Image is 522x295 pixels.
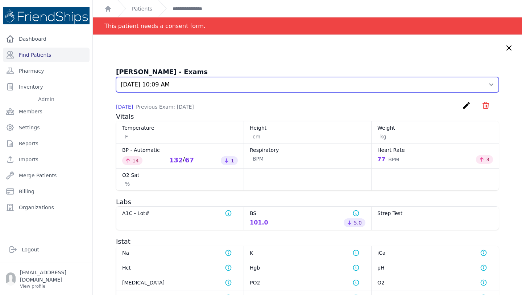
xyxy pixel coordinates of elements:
a: Find Patients [3,48,90,62]
dt: O2 [377,279,493,286]
span: BPM [253,155,264,162]
span: Labs [116,198,131,206]
dt: Hgb [250,264,365,271]
div: 5.0 [344,218,365,227]
dt: BS [250,210,365,217]
dt: O2 Sat [122,171,238,179]
a: create [462,104,473,111]
a: Billing [3,184,90,199]
div: 1 [221,156,238,165]
h3: [PERSON_NAME] - Exams [116,67,499,77]
p: View profile [20,283,87,289]
dt: Strep Test [377,210,493,217]
span: kg [380,133,386,140]
a: Imports [3,152,90,167]
span: F [125,133,128,140]
dt: K [250,249,365,256]
dt: Temperature [122,124,238,132]
dt: PO2 [250,279,365,286]
span: cm [253,133,260,140]
div: Notification [93,17,522,35]
span: Vitals [116,113,134,120]
span: % [125,180,130,187]
a: Members [3,104,90,119]
dt: Respiratory [250,146,365,154]
div: 101.0 [250,218,268,227]
i: create [462,101,471,110]
div: 14 [122,156,142,165]
img: Medical Missions EMR [3,7,90,24]
a: Reports [3,136,90,151]
span: Previous Exam: [DATE] [136,104,194,110]
div: 67 [185,155,194,165]
dt: Hct [122,264,238,271]
a: [EMAIL_ADDRESS][DOMAIN_NAME] View profile [6,269,87,289]
div: 132 [169,155,183,165]
p: [EMAIL_ADDRESS][DOMAIN_NAME] [20,269,87,283]
span: Istat [116,238,130,245]
div: 77 [377,155,399,164]
div: 3 [476,155,493,164]
a: Pharmacy [3,64,90,78]
span: BPM [388,156,399,163]
a: Inventory [3,80,90,94]
span: Admin [35,96,57,103]
a: Logout [6,242,87,257]
dt: iCa [377,249,493,256]
dt: A1C - Lot# [122,210,238,217]
div: / [169,155,194,165]
a: Settings [3,120,90,135]
a: Dashboard [3,32,90,46]
dt: [MEDICAL_DATA] [122,279,238,286]
a: Merge Patients [3,168,90,183]
p: [DATE] [116,103,194,110]
dt: Weight [377,124,493,132]
a: Organizations [3,200,90,215]
dt: BP - Automatic [122,146,238,154]
dt: Heart Rate [377,146,493,154]
dt: pH [377,264,493,271]
dt: Height [250,124,365,132]
div: This patient needs a consent form. [104,17,206,35]
dt: Na [122,249,238,256]
a: Patients [132,5,152,12]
